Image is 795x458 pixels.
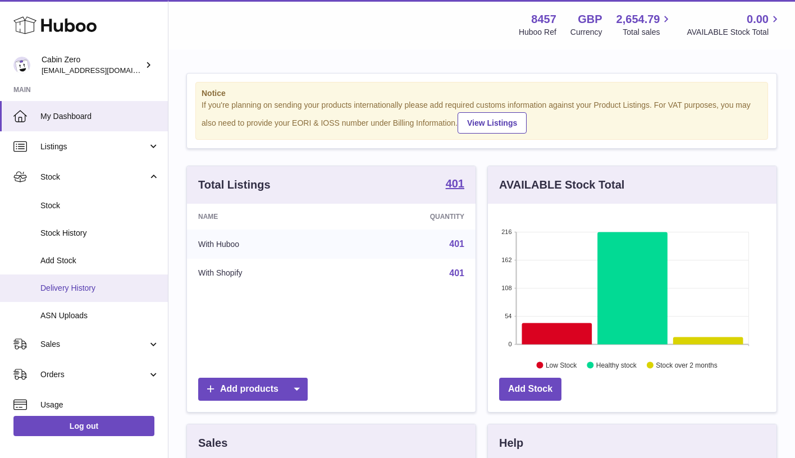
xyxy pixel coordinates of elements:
text: Stock over 2 months [656,361,717,369]
th: Name [187,204,342,230]
div: Huboo Ref [519,27,556,38]
a: 0.00 AVAILABLE Stock Total [687,12,782,38]
span: Total sales [623,27,673,38]
text: Low Stock [546,361,577,369]
text: 162 [501,257,511,263]
span: Delivery History [40,283,159,294]
span: [EMAIL_ADDRESS][DOMAIN_NAME] [42,66,165,75]
span: Stock History [40,228,159,239]
span: ASN Uploads [40,310,159,321]
span: 0.00 [747,12,769,27]
a: 401 [449,268,464,278]
span: AVAILABLE Stock Total [687,27,782,38]
strong: 401 [446,178,464,189]
a: 401 [449,239,464,249]
span: 2,654.79 [616,12,660,27]
h3: AVAILABLE Stock Total [499,177,624,193]
a: 2,654.79 Total sales [616,12,673,38]
text: 108 [501,285,511,291]
span: My Dashboard [40,111,159,122]
span: Stock [40,200,159,211]
text: Healthy stock [596,361,637,369]
a: View Listings [458,112,527,134]
a: Add Stock [499,378,561,401]
td: With Huboo [187,230,342,259]
img: debbychu@cabinzero.com [13,57,30,74]
h3: Total Listings [198,177,271,193]
div: Cabin Zero [42,54,143,76]
text: 54 [505,313,511,319]
a: Log out [13,416,154,436]
text: 0 [508,341,511,347]
span: Listings [40,141,148,152]
strong: GBP [578,12,602,27]
a: 401 [446,178,464,191]
text: 216 [501,228,511,235]
span: Stock [40,172,148,182]
a: Add products [198,378,308,401]
strong: 8457 [531,12,556,27]
h3: Help [499,436,523,451]
h3: Sales [198,436,227,451]
div: If you're planning on sending your products internationally please add required customs informati... [202,100,762,134]
span: Add Stock [40,255,159,266]
th: Quantity [342,204,476,230]
strong: Notice [202,88,762,99]
span: Sales [40,339,148,350]
div: Currency [570,27,602,38]
td: With Shopify [187,259,342,288]
span: Orders [40,369,148,380]
span: Usage [40,400,159,410]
